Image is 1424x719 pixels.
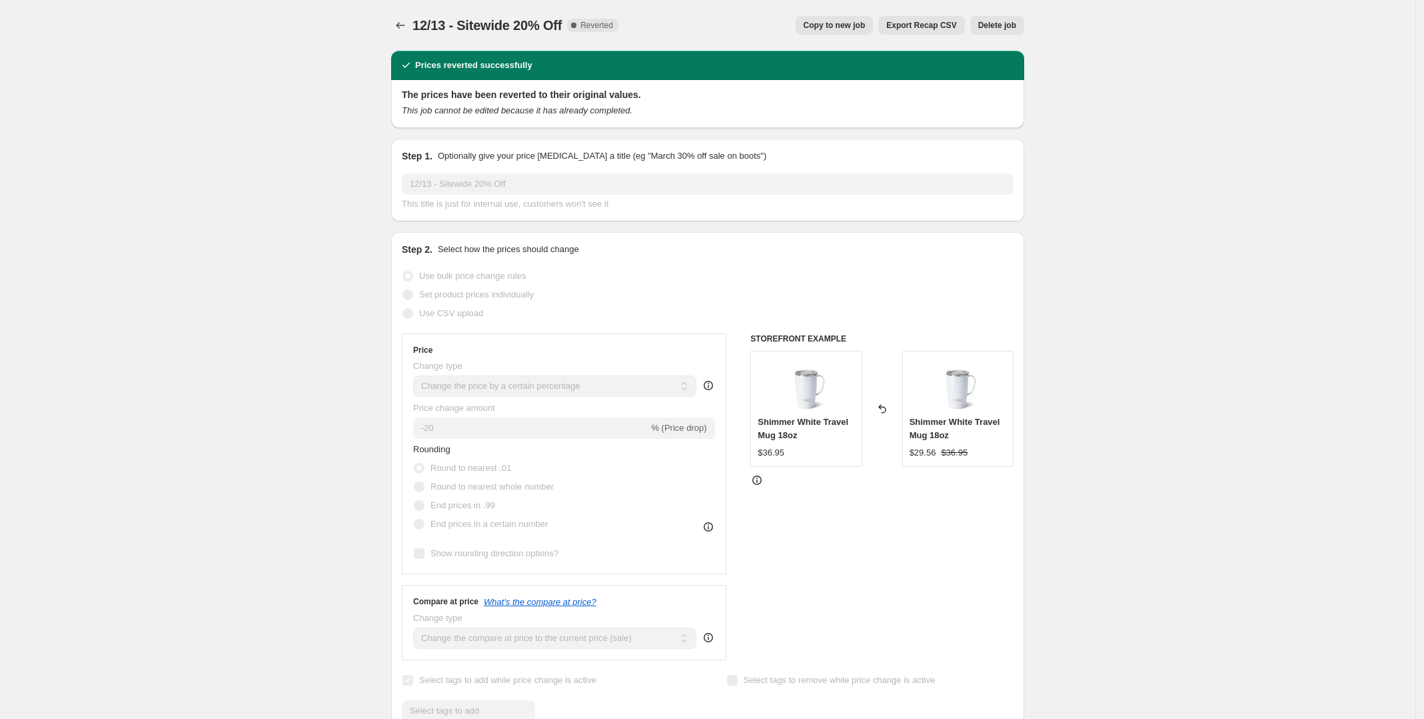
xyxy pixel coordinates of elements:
[402,105,632,115] i: This job cannot be edited because it has already completed.
[419,289,534,299] span: Set product prices individually
[780,358,833,412] img: swig-life-signature-18oz-insulated-stainless-steel-travel-mug-with-handle-shimmer-diamond-white-m...
[413,596,478,607] h3: Compare at price
[402,149,432,163] h2: Step 1.
[910,417,1000,440] span: Shimmer White Travel Mug 18oz
[438,149,766,163] p: Optionally give your price [MEDICAL_DATA] a title (eg "March 30% off sale on boots")
[438,243,579,256] p: Select how the prices should change
[941,446,968,460] strike: $36.95
[484,597,596,607] button: What's the compare at price?
[419,675,596,685] span: Select tags to add while price change is active
[804,20,866,31] span: Copy to new job
[430,500,495,510] span: End prices in .99
[413,613,462,623] span: Change type
[758,417,848,440] span: Shimmer White Travel Mug 18oz
[430,519,548,529] span: End prices in a certain number
[415,59,532,72] h2: Prices reverted successfully
[702,631,715,644] div: help
[750,333,1014,344] h6: STOREFRONT EXAMPLE
[391,16,410,35] button: Price change jobs
[413,403,495,413] span: Price change amount
[430,463,511,473] span: Round to nearest .01
[402,88,1014,101] h2: The prices have been reverted to their original values.
[580,20,613,31] span: Reverted
[402,173,1014,195] input: 30% off holiday sale
[702,379,715,392] div: help
[402,199,608,209] span: This title is just for internal use, customers won't see it
[931,358,984,412] img: swig-life-signature-18oz-insulated-stainless-steel-travel-mug-with-handle-shimmer-diamond-white-m...
[413,418,648,439] input: -15
[419,308,483,318] span: Use CSV upload
[796,16,874,35] button: Copy to new job
[402,243,432,256] h2: Step 2.
[744,675,936,685] span: Select tags to remove while price change is active
[878,16,964,35] button: Export Recap CSV
[970,16,1024,35] button: Delete job
[412,18,562,33] span: 12/13 - Sitewide 20% Off
[886,20,956,31] span: Export Recap CSV
[430,482,554,492] span: Round to nearest whole number
[758,446,784,460] div: $36.95
[413,345,432,355] h3: Price
[978,20,1016,31] span: Delete job
[651,423,706,433] span: % (Price drop)
[910,446,936,460] div: $29.56
[430,548,558,558] span: Show rounding direction options?
[419,271,526,281] span: Use bulk price change rules
[413,444,450,454] span: Rounding
[413,361,462,371] span: Change type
